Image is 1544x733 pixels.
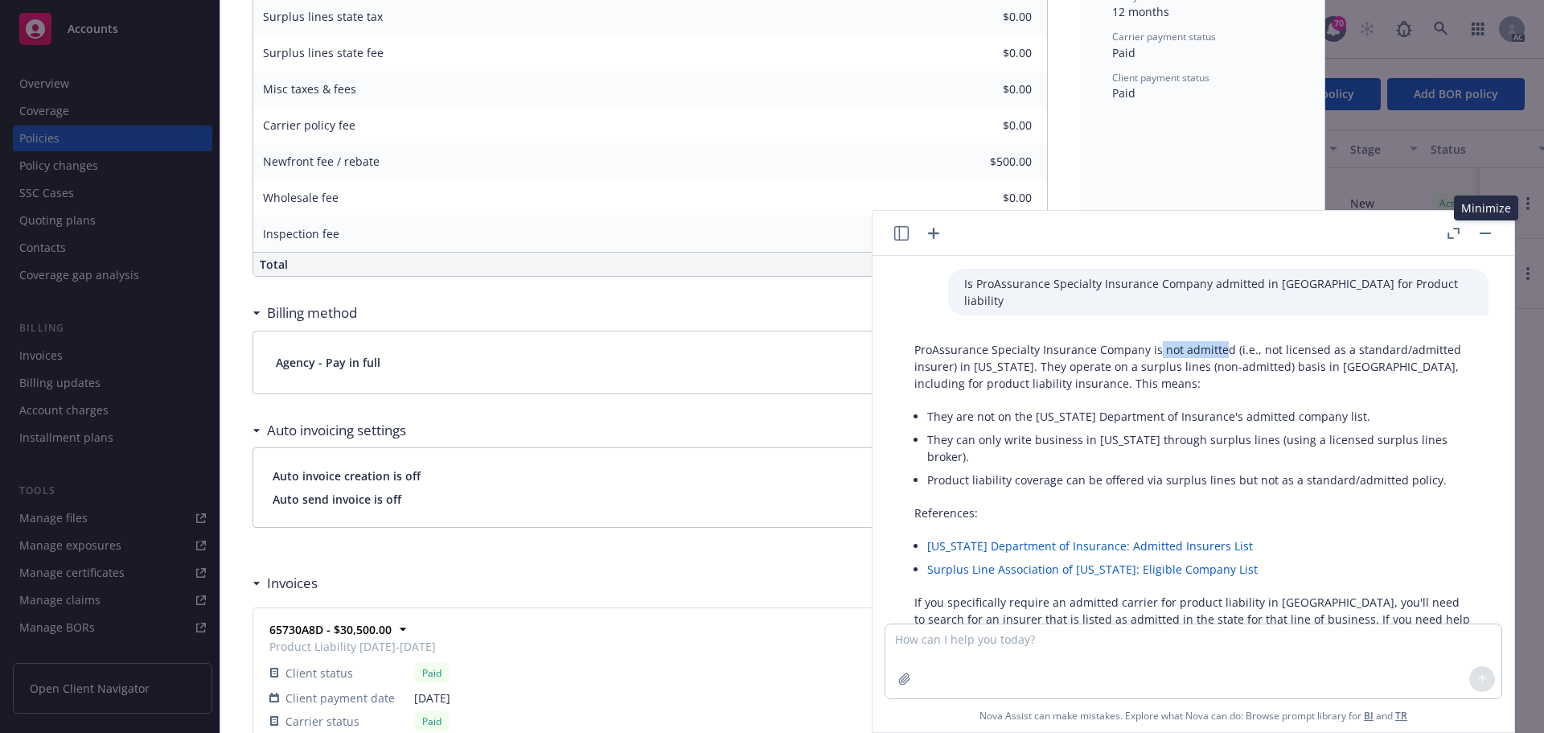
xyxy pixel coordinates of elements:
[1112,85,1135,101] span: Paid
[263,154,380,169] span: Newfront fee / rebate
[263,81,356,97] span: Misc taxes & fees
[414,663,450,683] div: Paid
[253,573,318,594] div: Invoices
[263,226,339,241] span: Inspection fee
[263,190,339,205] span: Wholesale fee
[273,491,1028,508] span: Auto send invoice is off
[927,405,1472,428] li: They are not on the [US_STATE] Department of Insurance's admitted company list.
[285,690,395,706] span: Client payment date
[285,665,353,682] span: Client status
[1454,196,1518,220] div: Minimize
[1364,709,1374,723] a: BI
[1112,30,1216,43] span: Carrier payment status
[937,186,1041,210] input: 0.00
[937,5,1041,29] input: 0.00
[267,303,357,323] h3: Billing method
[263,45,384,60] span: Surplus lines state fee
[414,711,450,731] div: Paid
[253,420,406,441] div: Auto invoicing settings
[914,341,1472,392] p: ProAssurance Specialty Insurance Company is not admitted (i.e., not licensed as a standard/admitt...
[927,468,1472,492] li: Product liability coverage can be offered via surplus lines but not as a standard/admitted policy.
[269,622,392,637] strong: 65730A8D - $30,500.00
[269,638,450,655] span: Product Liability [DATE]-[DATE]
[253,331,1047,393] div: Agency - Pay in full
[914,504,1472,521] p: References:
[263,117,355,133] span: Carrier policy fee
[414,690,450,706] span: [DATE]
[1395,709,1407,723] a: TR
[879,699,1508,732] span: Nova Assist can make mistakes. Explore what Nova can do: Browse prompt library for and
[273,467,1028,484] span: Auto invoice creation is off
[937,41,1041,65] input: 0.00
[263,9,383,24] span: Surplus lines state tax
[914,594,1472,644] p: If you specifically require an admitted carrier for product liability in [GEOGRAPHIC_DATA], you'l...
[927,538,1253,554] a: [US_STATE] Department of Insurance: Admitted Insurers List
[937,77,1041,101] input: 0.00
[1112,45,1135,60] span: Paid
[260,257,288,272] span: Total
[927,428,1472,468] li: They can only write business in [US_STATE] through surplus lines (using a licensed surplus lines ...
[267,420,406,441] h3: Auto invoicing settings
[937,113,1041,138] input: 0.00
[253,303,357,323] div: Billing method
[1112,71,1209,84] span: Client payment status
[267,573,318,594] h3: Invoices
[285,713,359,730] span: Carrier status
[964,275,1472,309] p: Is ProAssurance Specialty Insurance Company admitted in [GEOGRAPHIC_DATA] for Product liability
[937,150,1041,174] input: 0.00
[1112,4,1169,19] span: 12 months
[927,562,1258,577] a: Surplus Line Association of [US_STATE]: Eligible Company List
